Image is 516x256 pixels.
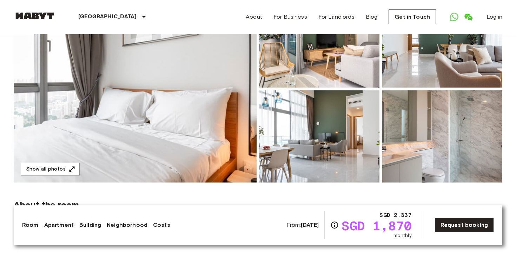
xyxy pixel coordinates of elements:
[435,218,494,232] a: Request booking
[44,221,74,229] a: Apartment
[21,163,80,176] button: Show all photos
[330,221,339,229] svg: Check cost overview for full price breakdown. Please note that discounts apply to new joiners onl...
[259,90,379,183] img: Picture of unit SG-01-113-001-05
[318,13,355,21] a: For Landlords
[107,221,147,229] a: Neighborhood
[487,13,502,21] a: Log in
[246,13,262,21] a: About
[286,221,319,229] span: From:
[393,232,412,239] span: monthly
[379,211,411,219] span: SGD 2,337
[79,221,101,229] a: Building
[153,221,170,229] a: Costs
[22,221,39,229] a: Room
[14,12,56,19] img: Habyt
[447,10,461,24] a: Open WhatsApp
[273,13,307,21] a: For Business
[14,199,502,210] span: About the room
[78,13,137,21] p: [GEOGRAPHIC_DATA]
[389,9,436,24] a: Get in Touch
[382,90,502,183] img: Picture of unit SG-01-113-001-05
[301,222,319,228] b: [DATE]
[366,13,378,21] a: Blog
[461,10,475,24] a: Open WeChat
[342,219,411,232] span: SGD 1,870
